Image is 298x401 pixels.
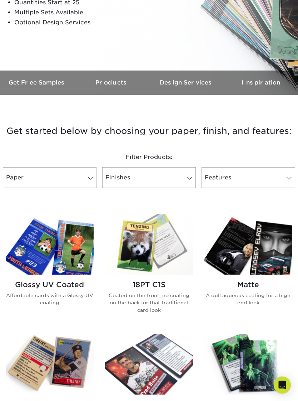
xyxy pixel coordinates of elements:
h2: Matte [204,281,292,289]
a: Glossy UV Coated Trading Cards Glossy UV Coated Affordable cards with a Glossy UV coating [6,214,94,325]
h3: Design Services [149,79,224,86]
img: Glossy UV Coated Trading Cards [6,214,94,275]
li: Optional Design Services [14,18,187,28]
a: Matte Trading Cards Matte A dull aqueous coating for a high end look [204,214,292,325]
img: 18PT C1S Trading Cards [105,214,193,275]
a: Design Services [149,71,224,95]
h2: 18PT C1S [105,281,193,289]
img: 14PT Uncoated Trading Cards [6,334,94,395]
a: Paper [3,168,96,188]
p: Affordable cards with a Glossy UV coating [6,292,94,307]
h2: Glossy UV Coated [6,281,94,289]
a: 18PT C1S Trading Cards 18PT C1S Coated on the front, no coating on the back for that traditional ... [105,214,193,325]
h3: Get started below by choosing your paper, finish, and features: [5,121,293,139]
img: Glossy UV Coated w/ Inline Foil Trading Cards [204,334,292,395]
p: Coated on the front, no coating on the back for that traditional card look [105,292,193,314]
p: A dull aqueous coating for a high end look [204,292,292,307]
img: Silk Laminated Trading Cards [105,334,193,395]
a: Features [202,168,295,188]
a: Finishes [102,168,196,188]
div: Open Intercom Messenger [274,377,291,394]
h3: Products [75,79,149,86]
img: Matte Trading Cards [204,214,292,275]
a: Products [75,71,149,95]
li: Multiple Sets Available [14,8,187,18]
